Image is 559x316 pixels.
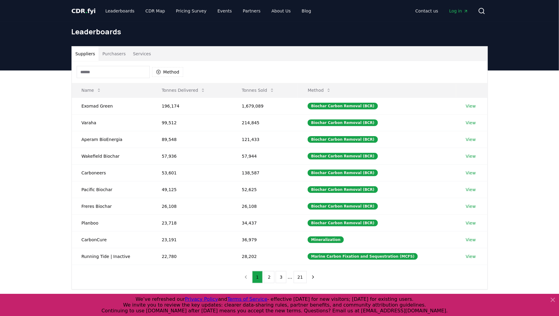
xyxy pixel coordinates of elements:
[72,181,152,198] td: Pacific Biochar
[77,84,106,96] button: Name
[308,203,378,210] div: Biochar Carbon Removal (BCR)
[276,271,286,283] button: 3
[152,114,232,131] td: 99,512
[232,114,298,131] td: 214,845
[72,215,152,231] td: Planboo
[152,215,232,231] td: 23,718
[72,198,152,215] td: Freres Biochar
[72,114,152,131] td: Varaha
[466,153,476,159] a: View
[466,220,476,226] a: View
[152,67,183,77] button: Method
[152,98,232,114] td: 196,174
[237,84,279,96] button: Tonnes Sold
[411,5,473,16] nav: Main
[308,136,378,143] div: Biochar Carbon Removal (BCR)
[308,119,378,126] div: Biochar Carbon Removal (BCR)
[466,170,476,176] a: View
[129,46,155,61] button: Services
[308,186,378,193] div: Biochar Carbon Removal (BCR)
[152,181,232,198] td: 49,125
[152,248,232,265] td: 22,780
[267,5,295,16] a: About Us
[152,231,232,248] td: 23,191
[72,27,488,36] h1: Leaderboards
[72,7,96,15] a: CDR.fyi
[466,103,476,109] a: View
[232,131,298,148] td: 121,433
[232,181,298,198] td: 52,625
[100,5,316,16] nav: Main
[232,248,298,265] td: 28,202
[288,273,292,281] li: ...
[72,164,152,181] td: Carboneers
[308,220,378,226] div: Biochar Carbon Removal (BCR)
[152,198,232,215] td: 26,108
[308,153,378,160] div: Biochar Carbon Removal (BCR)
[449,8,468,14] span: Log in
[238,5,265,16] a: Partners
[72,98,152,114] td: Exomad Green
[99,46,129,61] button: Purchasers
[466,187,476,193] a: View
[466,237,476,243] a: View
[213,5,237,16] a: Events
[466,203,476,209] a: View
[252,271,263,283] button: 1
[303,84,336,96] button: Method
[232,215,298,231] td: 34,437
[232,98,298,114] td: 1,679,089
[152,148,232,164] td: 57,936
[171,5,211,16] a: Pricing Survey
[141,5,170,16] a: CDR Map
[85,7,87,15] span: .
[308,103,378,109] div: Biochar Carbon Removal (BCR)
[72,248,152,265] td: Running Tide | Inactive
[232,164,298,181] td: 138,587
[72,7,96,15] span: CDR fyi
[308,271,318,283] button: next page
[466,120,476,126] a: View
[308,236,344,243] div: Mineralization
[72,148,152,164] td: Wakefield Biochar
[157,84,211,96] button: Tonnes Delivered
[308,253,418,260] div: Marine Carbon Fixation and Sequestration (MCFS)
[152,164,232,181] td: 53,601
[308,170,378,176] div: Biochar Carbon Removal (BCR)
[232,198,298,215] td: 26,108
[294,271,307,283] button: 21
[152,131,232,148] td: 89,548
[100,5,139,16] a: Leaderboards
[444,5,473,16] a: Log in
[411,5,443,16] a: Contact us
[72,46,99,61] button: Suppliers
[72,131,152,148] td: Aperam BioEnergia
[297,5,316,16] a: Blog
[466,253,476,259] a: View
[72,231,152,248] td: CarbonCure
[232,231,298,248] td: 36,979
[264,271,274,283] button: 2
[466,136,476,143] a: View
[232,148,298,164] td: 57,944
